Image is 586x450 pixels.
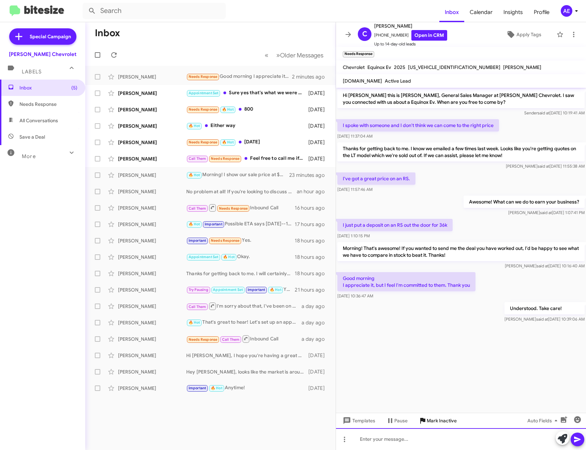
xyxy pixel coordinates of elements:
[186,253,295,261] div: Okay.
[83,3,226,19] input: Search
[189,156,206,161] span: Call Them
[205,222,222,226] span: Important
[118,254,186,261] div: [PERSON_NAME]
[302,319,330,326] div: a day ago
[337,142,585,161] p: Thanks for getting back to me. I know we emailed a few times last week. Looks like you're getting...
[307,368,330,375] div: [DATE]
[337,89,585,108] p: Hi [PERSON_NAME] this is [PERSON_NAME], General Sales Manager at [PERSON_NAME] Chevrolet. I saw y...
[295,270,330,277] div: 18 hours ago
[22,153,36,159] span: More
[189,206,206,211] span: Call Them
[295,286,330,293] div: 21 hours ago
[186,237,295,244] div: Yes.
[374,30,447,41] span: [PHONE_NUMBER]
[118,237,186,244] div: [PERSON_NAME]
[295,237,330,244] div: 18 hours ago
[186,352,307,359] div: Hi [PERSON_NAME], I hope you're having a great day! I wanted to see if the truck or vette was bet...
[337,187,372,192] span: [DATE] 11:57:46 AM
[367,64,391,70] span: Equinox Ev
[189,320,200,325] span: 🔥 Hot
[118,106,186,113] div: [PERSON_NAME]
[504,302,585,314] p: Understood. Take care!
[280,52,323,59] span: Older Messages
[337,272,475,291] p: Good morning I appreciate it, but I feel I'm committed to them. Thank you
[118,90,186,97] div: [PERSON_NAME]
[297,188,330,195] div: an hour ago
[537,263,548,268] span: said at
[302,303,330,310] div: a day ago
[186,270,295,277] div: Thanks for getting back to me. I will certainly keep an eye out as our inventory changes daily. W...
[22,69,42,75] span: Labels
[261,48,273,62] button: Previous
[528,2,555,22] a: Profile
[343,51,374,57] small: Needs Response
[307,123,330,129] div: [DATE]
[223,255,235,259] span: 🔥 Hot
[189,140,218,144] span: Needs Response
[9,51,76,58] div: [PERSON_NAME] Chevrolet
[524,110,585,115] span: Sender [DATE] 10:19:41 AM
[118,172,186,179] div: [PERSON_NAME]
[118,73,186,80] div: [PERSON_NAME]
[118,286,186,293] div: [PERSON_NAME]
[381,414,413,427] button: Pause
[118,352,186,359] div: [PERSON_NAME]
[189,74,218,79] span: Needs Response
[222,337,240,342] span: Call Them
[439,2,464,22] a: Inbox
[186,335,302,343] div: Inbound Call
[505,263,585,268] span: [PERSON_NAME] [DATE] 10:16:40 AM
[307,352,330,359] div: [DATE]
[536,317,548,322] span: said at
[292,73,330,80] div: 2 minutes ago
[118,270,186,277] div: [PERSON_NAME]
[295,221,330,228] div: 17 hours ago
[189,337,218,342] span: Needs Response
[337,233,370,238] span: [DATE] 1:10:15 PM
[186,73,292,81] div: Good morning I appreciate it, but I feel I'm committed to them. Thank you
[186,319,302,326] div: That's great to hear! Let's set up an appointment to discuss the details of selling your vehicle....
[211,238,240,243] span: Needs Response
[498,2,528,22] a: Insights
[186,203,295,212] div: Inbound Call
[302,336,330,342] div: a day ago
[555,5,578,17] button: AE
[222,107,234,112] span: 🔥 Hot
[464,2,498,22] span: Calendar
[337,293,373,298] span: [DATE] 10:36:47 AM
[118,336,186,342] div: [PERSON_NAME]
[189,222,200,226] span: 🔥 Hot
[211,386,222,390] span: 🔥 Hot
[374,22,447,30] span: [PERSON_NAME]
[186,155,307,163] div: Feel free to call me if you'd like I don't have time to come into the dealership
[186,89,307,97] div: Sure yes that's what we were trying to do. I don't think a 2026 would be in our budget maybe a 20...
[343,78,382,84] span: [DOMAIN_NAME]
[118,303,186,310] div: [PERSON_NAME]
[503,64,541,70] span: [PERSON_NAME]
[19,133,45,140] span: Save a Deal
[508,210,585,215] span: [PERSON_NAME] [DATE] 1:07:41 PM
[272,48,327,62] button: Next
[186,106,307,113] div: 800
[540,210,552,215] span: said at
[337,119,499,131] p: I spoke with someone and I don't think we can come to the right price
[295,254,330,261] div: 18 hours ago
[307,139,330,146] div: [DATE]
[343,64,365,70] span: Chevrolet
[19,117,58,124] span: All Conversations
[411,30,447,41] a: Open in CRM
[295,205,330,211] div: 16 hours ago
[95,28,120,39] h1: Inbox
[118,123,186,129] div: [PERSON_NAME]
[219,206,248,211] span: Needs Response
[307,106,330,113] div: [DATE]
[186,171,289,179] div: Morning! I show our sale price at $42,499 and you have $5,200 of equity. $42,499 - $5,200 = $37,2...
[527,414,560,427] span: Auto Fields
[189,173,200,177] span: 🔥 Hot
[118,319,186,326] div: [PERSON_NAME]
[189,124,200,128] span: 🔥 Hot
[337,133,372,139] span: [DATE] 11:37:04 AM
[189,386,206,390] span: Important
[186,286,295,294] div: Yes-- [DATE]-lol-- Thank you!!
